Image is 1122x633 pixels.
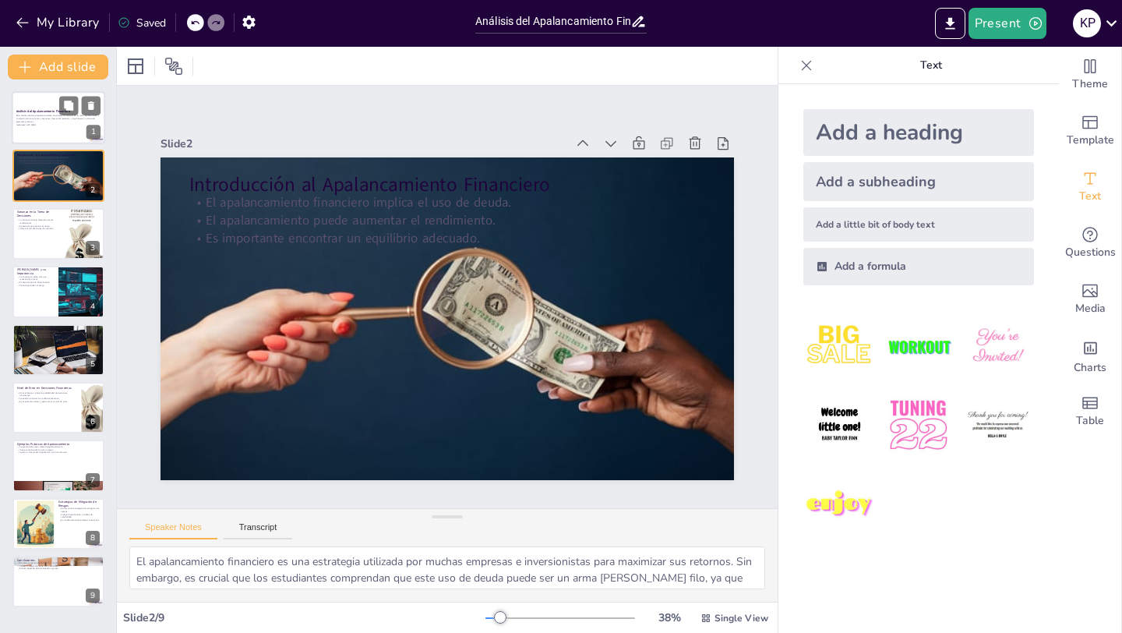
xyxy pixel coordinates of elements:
button: Duplicate Slide [59,96,78,115]
p: Introducción al Apalancamiento Financiero [201,145,717,225]
img: 4.jpeg [803,389,876,461]
p: Se discutirán estrategias de mitigación de riesgos. [58,507,100,512]
div: Slide 2 [178,107,582,164]
p: El nivel de error indica la probabilidad de decisiones incorrectas. [17,391,77,397]
button: Export to PowerPoint [935,8,965,39]
p: Introducción al Apalancamiento Financiero [17,152,100,157]
img: 3.jpeg [961,310,1034,383]
button: Delete Slide [82,96,101,115]
img: 1.jpeg [803,310,876,383]
div: 8 [86,531,100,545]
p: Desviación Estándar y Riesgo [17,326,100,331]
p: El apalancamiento financiero implica el uso de deuda. [17,156,100,159]
div: Add a table [1059,384,1121,440]
span: Table [1076,412,1104,430]
div: 1 [86,126,101,140]
p: Es esencial para la diversificación. [17,281,54,285]
p: Es importante evaluar y gestionar este nivel de error. [17,400,77,403]
p: La covarianza indica cómo se mueven dos activos. [17,275,54,281]
div: 8 [12,498,104,550]
div: Get real-time input from your audience [1059,215,1121,271]
div: 38 % [651,610,688,625]
div: k p [1073,9,1101,37]
div: Add a heading [803,109,1034,156]
span: Text [1079,188,1101,205]
div: 4 [12,266,104,317]
strong: Análisis del Apalancamiento Financiero [16,109,70,113]
p: Incluye diversificación y análisis de sensibilidad. [58,513,100,518]
div: 4 [86,299,100,313]
div: Slide 2 / 9 [123,610,485,625]
img: 6.jpeg [961,389,1034,461]
p: Este análisis aborda el apalancamiento financiero, su impacto en la toma de decisiones, y la rela... [16,115,101,123]
button: My Library [12,10,106,35]
p: Conclusiones [17,558,100,563]
span: Theme [1072,76,1108,93]
p: El apalancamiento puede potenciar rendimientos. [17,561,100,564]
p: Ayuda a comprender la aplicación en el mundo real. [17,451,100,454]
button: Speaker Notes [129,522,217,539]
div: 9 [86,589,100,603]
div: Add a subheading [803,162,1034,201]
span: Template [1067,132,1114,149]
div: 6 [12,382,104,433]
p: La varianza mide la dispersión de los rendimientos. [17,218,54,224]
div: 2 [12,150,104,201]
div: Add text boxes [1059,159,1121,215]
p: Permite tomar decisiones informadas. [17,335,100,338]
div: 7 [86,473,100,487]
p: Permite gestionar el riesgo. [17,284,54,287]
p: Influye en las decisiones de inversión. [17,227,54,230]
span: Single View [714,612,768,624]
p: Estrategias de Mitigación de Riesgos [58,500,100,508]
p: El éxito depende de la evaluación rigurosa. [17,568,100,571]
p: Varianza en la Toma de Decisiones [17,210,54,218]
p: Es fundamental para proteger inversiones. [58,518,100,522]
div: 9 [12,556,104,607]
textarea: El apalancamiento financiero es una estrategia utilizada por muchas empresas e inversionistas par... [129,546,765,589]
p: La desviación estándar mide la volatilidad. [17,330,100,333]
input: Insert title [475,10,630,33]
img: 2.jpeg [882,310,954,383]
div: Add images, graphics, shapes or video [1059,271,1121,327]
p: Generated with [URL] [16,123,101,126]
span: Questions [1065,244,1116,261]
p: El apalancamiento puede aumentar el rendimiento. [17,158,100,161]
div: Add charts and graphs [1059,327,1121,384]
img: 7.jpeg [803,469,876,541]
div: Saved [118,16,166,30]
button: k p [1073,8,1101,39]
p: Se presentarán casos reales de apalancamiento. [17,446,100,449]
div: 6 [86,415,100,429]
span: Media [1075,300,1106,317]
img: 5.jpeg [882,389,954,461]
span: Position [164,57,183,76]
div: 3 [86,241,100,255]
button: Present [969,8,1046,39]
p: El apalancamiento financiero implica el uso de deuda. [199,167,714,239]
button: Add slide [8,55,108,80]
div: Add a formula [803,248,1034,285]
span: Charts [1074,359,1106,377]
p: Nivel de Error en Decisiones Financieras [17,386,77,391]
div: 3 [12,208,104,260]
div: 5 [12,324,104,376]
p: El apalancamiento puede aumentar el rendimiento. [198,185,713,256]
p: Text [819,47,1043,84]
button: Transcript [224,522,293,539]
div: 2 [86,183,100,197]
p: Es importante encontrar un equilibrio adecuado. [196,203,711,274]
div: Add a little bit of body text [803,207,1034,242]
div: Add ready made slides [1059,103,1121,159]
p: Ilustra tanto beneficios como riesgos. [17,448,100,451]
div: 5 [86,357,100,371]
div: Change the overall theme [1059,47,1121,103]
div: Layout [123,54,148,79]
p: Es importante encontrar un equilibrio adecuado. [17,161,100,164]
p: Cuanto mayor sea, mayor será el riesgo. [17,333,100,336]
p: [PERSON_NAME] y su Importancia [17,267,54,276]
div: 7 [12,440,104,491]
p: Ejemplos Prácticos de Apalancamiento [17,442,100,447]
div: 1 [12,91,105,144]
p: Conlleva riesgos que deben ser gestionados. [17,564,100,568]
